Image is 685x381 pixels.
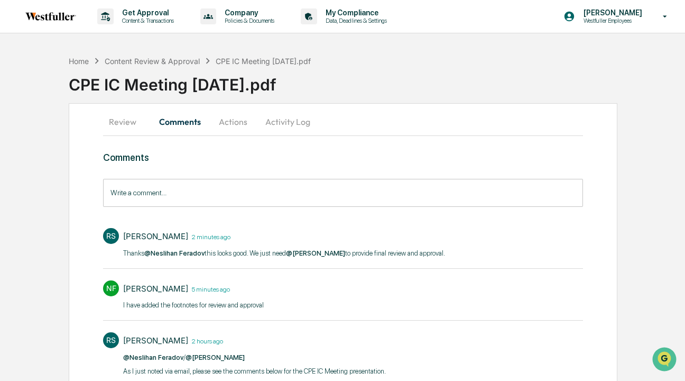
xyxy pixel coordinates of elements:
p: Get Approval [114,8,179,17]
div: RS [103,332,119,348]
div: 🔎 [11,155,19,163]
h3: Comments [103,152,582,163]
a: Powered byPylon [75,179,128,187]
iframe: Open customer support [651,346,680,375]
button: Review [103,109,151,134]
div: [PERSON_NAME] [123,284,188,294]
div: Content Review & Approval [105,57,200,66]
div: [PERSON_NAME] [123,335,188,346]
div: [PERSON_NAME] [123,231,188,241]
p: / [123,352,499,363]
div: Start new chat [36,81,173,92]
time: Monday, September 15, 2025 at 6:30:17 PM EDT [188,284,230,293]
div: Home [69,57,89,66]
button: Start new chat [180,84,192,97]
p: Policies & Documents [216,17,280,24]
div: CPE IC Meeting [DATE].pdf [69,67,685,94]
a: 🗄️Attestations [72,129,135,148]
p: Thanks this looks good. We just need to provide final review and approval.​ [123,248,445,259]
div: secondary tabs example [103,109,582,134]
span: @[PERSON_NAME] [186,353,245,361]
p: I have added the footnotes for review and approval​ [123,300,264,311]
div: CPE IC Meeting [DATE].pdf [216,57,311,66]
span: Attestations [87,133,131,144]
button: Activity Log [257,109,319,134]
span: Data Lookup [21,153,67,164]
p: How can we help? [11,22,192,39]
img: logo [25,12,76,21]
span: Preclearance [21,133,68,144]
img: 1746055101610-c473b297-6a78-478c-a979-82029cc54cd1 [11,81,30,100]
span: @[PERSON_NAME] [286,249,345,257]
time: Monday, September 15, 2025 at 4:58:15 PM EDT [188,336,223,345]
p: Content & Transactions [114,17,179,24]
div: We're available if you need us! [36,92,134,100]
span: @Neslihan Feradov [123,353,183,361]
span: @Neslihan Feradov [144,249,205,257]
div: RS [103,228,119,244]
p: Company [216,8,280,17]
a: 🖐️Preclearance [6,129,72,148]
p: My Compliance [317,8,392,17]
button: Comments [151,109,209,134]
div: NF [103,280,119,296]
div: 🖐️ [11,134,19,143]
p: [PERSON_NAME] [575,8,647,17]
span: Pylon [105,179,128,187]
div: 🗄️ [77,134,85,143]
p: As I just noted via email, please see the comments below for the ​CPE IC Meeting presentation. [123,366,499,377]
p: Data, Deadlines & Settings [317,17,392,24]
time: Monday, September 15, 2025 at 6:33:39 PM EDT [188,232,230,241]
p: Westfuller Employees [575,17,647,24]
a: 🔎Data Lookup [6,149,71,168]
button: Actions [209,109,257,134]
